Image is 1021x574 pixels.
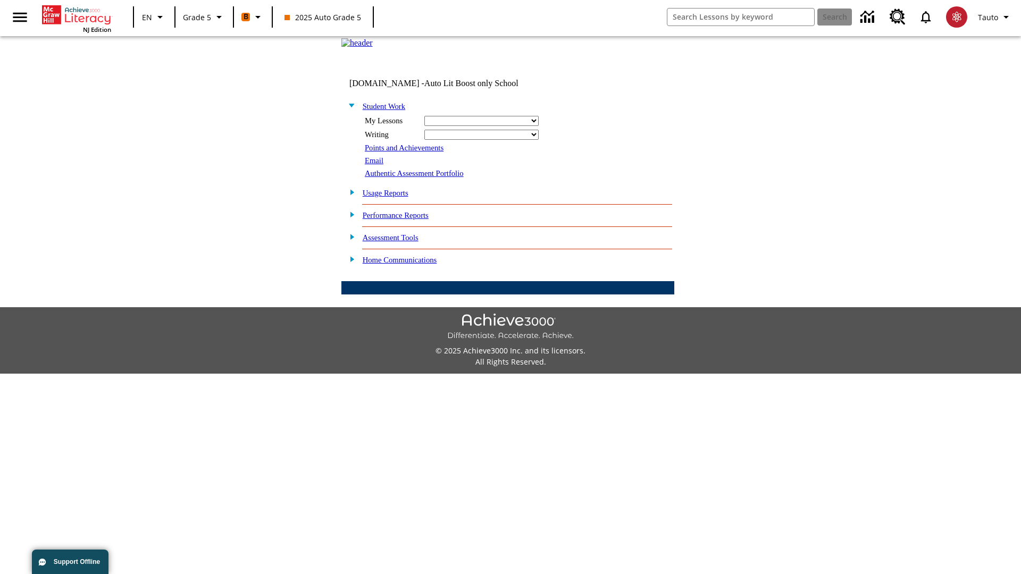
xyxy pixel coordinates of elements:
button: Open side menu [4,2,36,33]
img: avatar image [946,6,967,28]
a: Points and Achievements [365,143,443,152]
span: B [244,10,248,23]
button: Grade: Grade 5, Select a grade [179,7,230,27]
button: Select a new avatar [940,3,974,31]
a: Usage Reports [363,189,408,197]
img: header [341,38,373,48]
span: Tauto [978,12,998,23]
img: minus.gif [344,100,355,110]
img: Achieve3000 Differentiate Accelerate Achieve [447,314,574,341]
a: Notifications [912,3,940,31]
span: Support Offline [54,558,100,565]
img: plus.gif [344,254,355,264]
span: Grade 5 [183,12,211,23]
a: Data Center [854,3,883,32]
button: Profile/Settings [974,7,1017,27]
div: Writing [365,130,418,139]
td: [DOMAIN_NAME] - [349,79,545,88]
a: Home Communications [363,256,437,264]
a: Email [365,156,383,165]
span: 2025 Auto Grade 5 [284,12,361,23]
span: EN [142,12,152,23]
input: search field [667,9,814,26]
img: plus.gif [344,209,355,219]
button: Boost Class color is orange. Change class color [237,7,269,27]
a: Resource Center, Will open in new tab [883,3,912,31]
img: plus.gif [344,232,355,241]
a: Assessment Tools [363,233,419,242]
span: NJ Edition [83,26,111,33]
img: plus.gif [344,187,355,197]
nobr: Auto Lit Boost only School [424,79,518,88]
div: Home [42,3,111,33]
a: Student Work [363,102,405,111]
button: Language: EN, Select a language [137,7,171,27]
div: My Lessons [365,116,418,125]
button: Support Offline [32,550,108,574]
a: Performance Reports [363,211,429,220]
a: Authentic Assessment Portfolio [365,169,464,178]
